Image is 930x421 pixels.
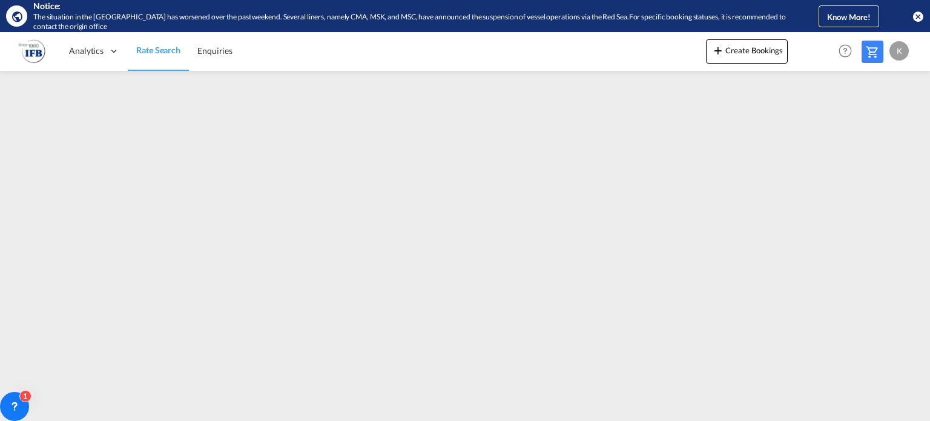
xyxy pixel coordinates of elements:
[61,31,128,71] div: Analytics
[69,45,104,57] span: Analytics
[33,12,787,33] div: The situation in the Red Sea has worsened over the past weekend. Several liners, namely CMA, MSK,...
[706,39,788,64] button: icon-plus 400-fgCreate Bookings
[18,38,45,65] img: b628ab10256c11eeb52753acbc15d091.png
[889,41,909,61] div: K
[11,10,23,22] md-icon: icon-earth
[912,10,924,22] button: icon-close-circle
[835,41,856,61] span: Help
[819,5,879,27] button: Know More!
[835,41,862,62] div: Help
[189,31,241,71] a: Enquiries
[827,12,871,22] span: Know More!
[197,45,232,56] span: Enquiries
[136,45,180,55] span: Rate Search
[711,43,725,58] md-icon: icon-plus 400-fg
[128,31,189,71] a: Rate Search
